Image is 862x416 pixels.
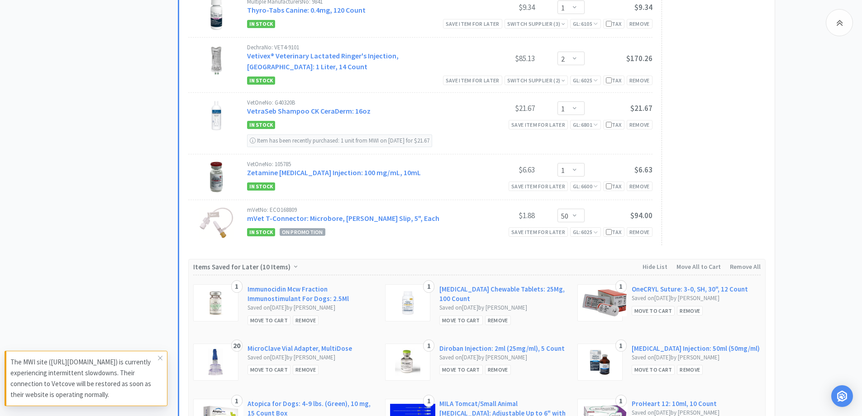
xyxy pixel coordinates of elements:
[632,365,675,374] div: Move to Cart
[485,365,511,374] div: Remove
[676,263,721,271] span: Move All to Cart
[507,19,565,28] div: Switch Supplier ( 3 )
[627,227,652,237] div: Remove
[573,77,598,84] span: GL: 6025
[632,306,675,316] div: Move to Cart
[207,289,224,316] img: 9ddb80fea1134d5ea9dd709a7804c855_6244.png
[615,280,627,293] div: 1
[606,182,622,191] div: Tax
[615,395,627,407] div: 1
[248,344,352,353] a: MicroClave Vial Adapter, MultiDose
[630,103,652,113] span: $21.67
[247,228,275,236] span: In Stock
[247,121,275,129] span: In Stock
[632,294,761,303] div: Saved on [DATE] by [PERSON_NAME]
[207,44,225,76] img: f7c1d23a951b48b39aeba5caabb2874c_573061.png
[730,263,761,271] span: Remove All
[467,2,535,13] div: $9.34
[627,182,652,191] div: Remove
[677,306,703,316] div: Remove
[632,353,761,363] div: Saved on [DATE] by [PERSON_NAME]
[467,210,535,221] div: $1.88
[439,303,568,313] div: Saved on [DATE] by [PERSON_NAME]
[248,316,291,325] div: Move to Cart
[231,280,243,293] div: 1
[632,344,760,353] a: [MEDICAL_DATA] Injection: 50ml (50mg/ml)
[588,349,612,376] img: bca28a9e5f8c483784fa7a5577a2b30b_209217.png
[627,120,652,129] div: Remove
[507,76,565,85] div: Switch Supplier ( 2 )
[439,316,483,325] div: Move to Cart
[439,344,565,353] a: Diroban Injection: 2ml (25mg/ml), 5 Count
[634,165,652,175] span: $6.63
[439,353,568,363] div: Saved on [DATE] by [PERSON_NAME]
[210,161,224,193] img: ab261f54df414475bd6306d677772ba6_149932.png
[606,120,622,129] div: Tax
[606,19,622,28] div: Tax
[199,207,233,239] img: 8cfac4f963da437ab481da44b7b1d503_297975.png
[627,76,652,85] div: Remove
[467,164,535,175] div: $6.63
[10,357,158,400] p: The MWI site ([URL][DOMAIN_NAME]) is currently experiencing intermittent slowdowns. Their connect...
[831,385,853,407] div: Open Intercom Messenger
[400,289,416,316] img: 46c7adf86125413ea94bcf3ac1dda1ca_538690.png
[573,20,598,27] span: GL: 6105
[630,210,652,220] span: $94.00
[606,228,622,236] div: Tax
[423,395,434,407] div: 1
[509,120,568,129] div: Save item for later
[677,365,703,374] div: Remove
[208,349,224,376] img: 077a1c0ae645428e9485c90d8aa872ee_18303.png
[615,339,627,352] div: 1
[509,182,568,191] div: Save item for later
[247,161,467,167] div: VetOne No: 105785
[573,229,598,235] span: GL: 6025
[248,284,376,303] a: Immunocidin Mcw Fraction Immunostimulant For Dogs: 2.5Ml
[573,121,598,128] span: GL: 6801
[247,20,275,28] span: In Stock
[627,19,652,29] div: Remove
[248,303,376,313] div: Saved on [DATE] by [PERSON_NAME]
[643,263,667,271] span: Hide List
[439,284,568,303] a: [MEDICAL_DATA] Chewable Tablets: 25Mg, 100 Count
[439,365,483,374] div: Move to Cart
[247,106,371,115] a: VetraSeb Shampoo CK CeraDerm: 16oz
[247,214,439,223] a: mVet T-Connector: Microbore, [PERSON_NAME] Slip, 5", Each
[247,207,467,213] div: mVet No: ECO168809
[247,182,275,191] span: In Stock
[443,76,502,85] div: Save item for later
[293,316,319,325] div: Remove
[634,2,652,12] span: $9.34
[248,365,291,374] div: Move to Cart
[485,316,511,325] div: Remove
[248,353,376,363] div: Saved on [DATE] by [PERSON_NAME]
[231,339,243,352] div: 20
[626,53,652,63] span: $170.26
[247,44,467,50] div: Dechra No: VET4-9101
[395,349,420,376] img: ed0664083c9f40528aff2eb2f7a0b3ab_221721.png
[467,103,535,114] div: $21.67
[193,263,293,271] span: Items Saved for Later ( )
[247,134,432,147] div: Item has been recently purchased: 1 unit from MWI on [DATE] for $21.67
[280,228,325,236] span: On Promotion
[262,263,288,271] span: 10 Items
[423,280,434,293] div: 1
[582,289,627,316] img: 203b4f190c8e43b189b683506eac0810_6908.png
[606,76,622,85] div: Tax
[210,100,223,131] img: d6608be4f3c4417b928179f934eec219_410511.png
[467,53,535,64] div: $85.13
[509,227,568,237] div: Save item for later
[632,399,717,408] a: ProHeart 12: 10ml, 10 Count
[573,183,598,190] span: GL: 6600
[231,395,243,407] div: 1
[247,100,467,105] div: VetOne No: G40320B
[247,51,399,71] a: Vetivex® Veterinary Lactated Ringer's Injection, [GEOGRAPHIC_DATA]: 1 Liter, 14 Count
[247,77,275,85] span: In Stock
[247,168,421,177] a: Zetamine [MEDICAL_DATA] Injection: 100 mg/mL, 10mL
[632,284,748,294] a: OneCRYL Suture: 3-0, SH, 30", 12 Count
[293,365,319,374] div: Remove
[423,339,434,352] div: 1
[443,19,502,29] div: Save item for later
[247,5,366,14] a: Thyro-Tabs Canine: 0.4mg, 120 Count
